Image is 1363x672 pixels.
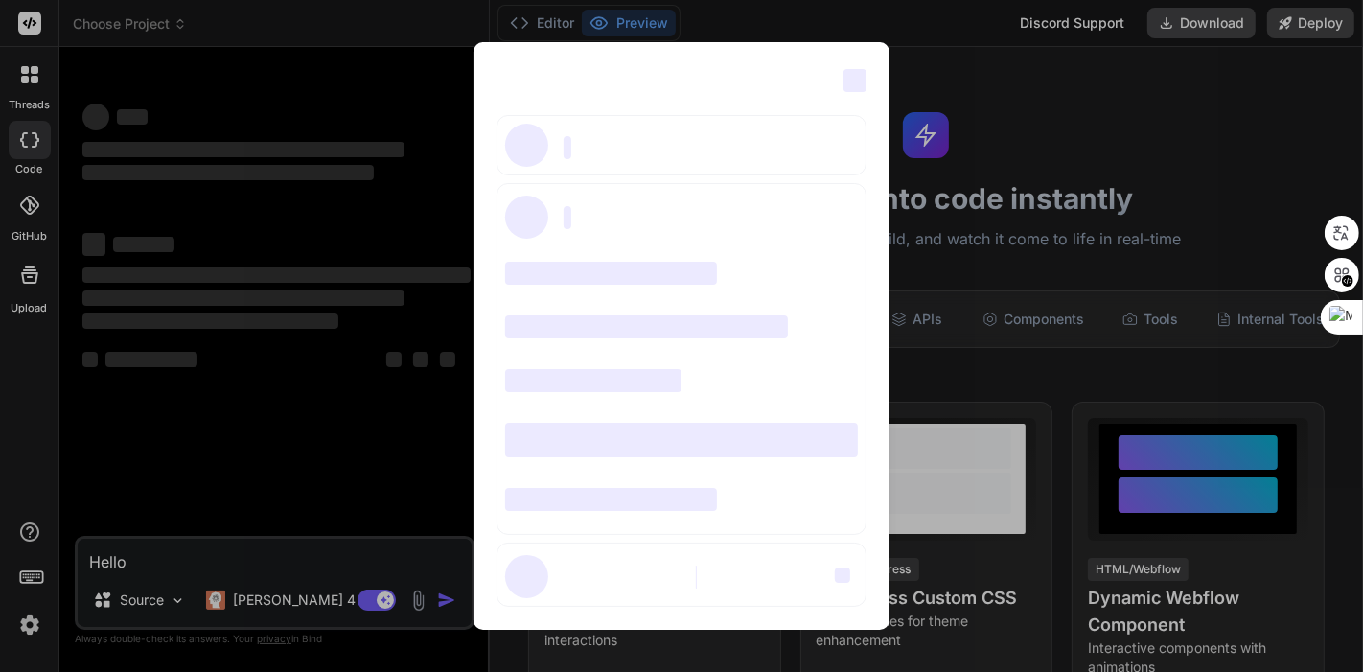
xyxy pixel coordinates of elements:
span: ‌ [696,566,698,589]
span: ‌ [505,262,717,285]
span: ‌ [505,315,788,338]
span: ‌ [843,69,866,92]
span: ‌ [564,206,571,229]
span: ‌ [564,136,571,159]
span: ‌ [505,369,681,392]
span: ‌ [835,568,850,583]
span: ‌ [505,196,548,239]
span: ‌ [505,124,548,167]
span: ‌ [505,423,859,457]
span: ‌ [505,555,548,598]
span: ‌ [505,488,717,511]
